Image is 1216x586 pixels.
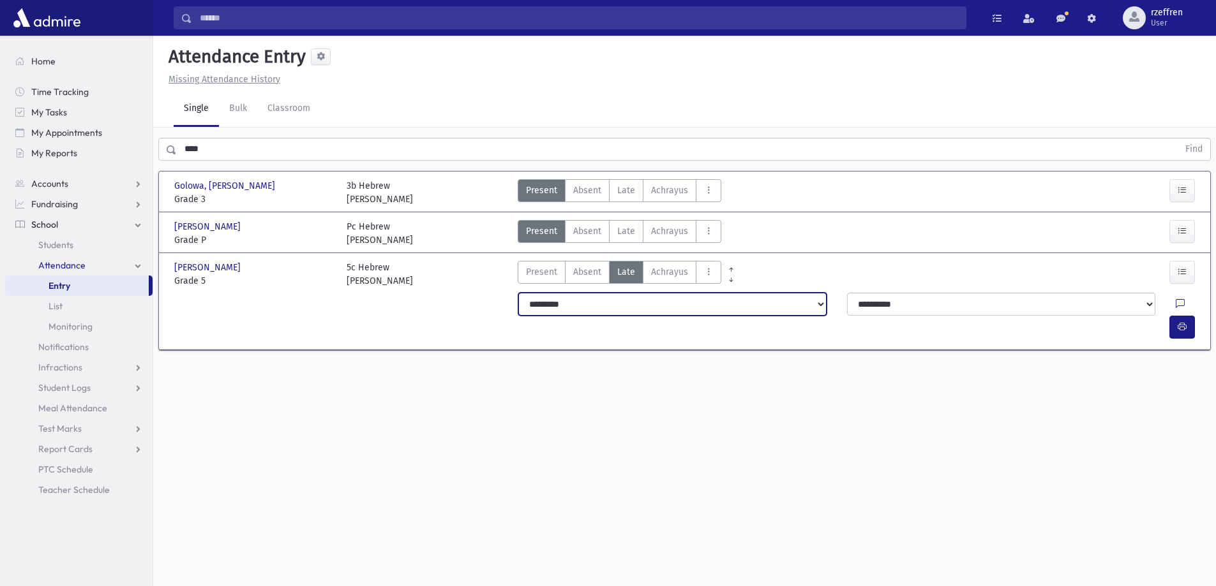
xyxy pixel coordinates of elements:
a: PTC Schedule [5,459,153,480]
a: Bulk [219,91,257,127]
span: Student Logs [38,382,91,393]
a: Report Cards [5,439,153,459]
a: Infractions [5,357,153,377]
span: Late [617,224,635,238]
span: Students [38,239,73,251]
div: AttTypes [518,220,721,247]
a: School [5,214,153,235]
span: Grade 3 [174,193,334,206]
span: Entry [49,280,70,291]
span: Meal Attendance [38,402,107,414]
a: Monitoring [5,316,153,337]
a: My Reports [5,143,153,163]
span: Absent [573,224,601,238]
div: AttTypes [518,261,721,288]
span: Achrayus [651,184,688,197]
div: 3b Hebrew [PERSON_NAME] [347,179,413,206]
span: rzeffren [1151,8,1183,18]
span: School [31,219,58,230]
span: Golowa, [PERSON_NAME] [174,179,278,193]
a: Students [5,235,153,255]
a: Meal Attendance [5,398,153,418]
span: Grade 5 [174,274,334,288]
a: Single [174,91,219,127]
u: Missing Attendance History [169,74,280,85]
span: Accounts [31,178,68,189]
div: Pc Hebrew [PERSON_NAME] [347,220,413,247]
span: Late [617,184,635,197]
span: Report Cards [38,443,93,455]
span: Achrayus [651,265,688,279]
a: Student Logs [5,377,153,398]
a: Test Marks [5,418,153,439]
input: Search [192,6,966,29]
span: Present [526,265,557,279]
a: My Appointments [5,122,153,143]
a: Fundraising [5,194,153,214]
span: Monitoring [49,321,93,332]
span: [PERSON_NAME] [174,220,243,233]
button: Find [1178,138,1210,160]
span: Home [31,55,56,67]
span: Present [526,184,557,197]
div: 5c Hebrew [PERSON_NAME] [347,261,413,288]
span: Teacher Schedule [38,484,110,495]
span: Achrayus [651,224,688,238]
span: Attendance [38,260,86,271]
span: PTC Schedule [38,464,93,475]
div: AttTypes [518,179,721,206]
a: My Tasks [5,102,153,122]
a: Time Tracking [5,82,153,102]
span: Notifications [38,341,89,353]
a: Attendance [5,255,153,275]
span: Absent [573,184,601,197]
a: Missing Attendance History [163,74,280,85]
span: Present [526,224,557,238]
a: Teacher Schedule [5,480,153,500]
span: User [1151,18,1183,28]
span: Infractions [38,362,82,373]
span: Test Marks [38,423,82,434]
span: My Tasks [31,106,67,118]
img: AdmirePro [10,5,84,31]
span: Time Tracking [31,86,89,98]
a: Classroom [257,91,320,127]
span: Late [617,265,635,279]
a: Entry [5,275,149,296]
span: List [49,300,63,312]
span: Grade P [174,233,334,247]
span: Fundraising [31,198,78,210]
span: Absent [573,265,601,279]
a: List [5,296,153,316]
a: Notifications [5,337,153,357]
span: My Appointments [31,127,102,138]
a: Accounts [5,173,153,194]
a: Home [5,51,153,71]
h5: Attendance Entry [163,46,306,68]
span: My Reports [31,147,77,159]
span: [PERSON_NAME] [174,261,243,274]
